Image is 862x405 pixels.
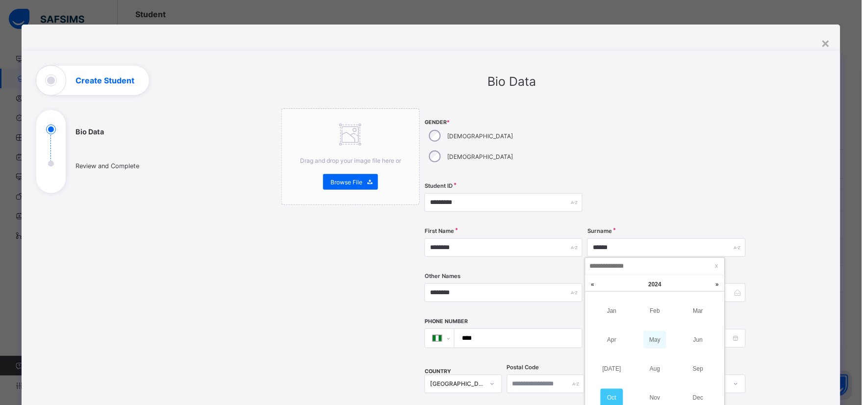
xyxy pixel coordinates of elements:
[425,368,451,375] span: COUNTRY
[687,331,710,349] a: Jun
[601,302,623,320] a: Jan
[601,360,623,378] a: [DATE]
[585,275,600,294] a: Last year (Control + left)
[677,325,720,354] td: Jun
[611,275,699,294] a: 2024
[507,364,539,371] label: Postal Code
[821,34,831,51] div: ×
[430,380,484,388] div: [GEOGRAPHIC_DATA]
[644,360,666,378] a: Aug
[587,228,612,234] label: Surname
[448,132,513,140] label: [DEMOGRAPHIC_DATA]
[448,153,513,160] label: [DEMOGRAPHIC_DATA]
[644,302,666,320] a: Feb
[590,325,634,354] td: Apr
[425,318,468,325] label: Phone Number
[590,354,634,383] td: Jul
[425,182,453,189] label: Student ID
[677,296,720,325] td: Mar
[634,325,677,354] td: May
[649,281,662,288] span: 2024
[677,354,720,383] td: Sep
[425,273,460,279] label: Other Names
[76,76,134,84] h1: Create Student
[281,108,420,205] div: Drag and drop your image file here orBrowse File
[687,360,710,378] a: Sep
[488,74,536,89] span: Bio Data
[300,157,401,164] span: Drag and drop your image file here or
[425,228,454,234] label: First Name
[687,302,710,320] a: Mar
[710,275,725,294] a: Next year (Control + right)
[601,331,623,349] a: Apr
[590,296,634,325] td: Jan
[634,296,677,325] td: Feb
[330,178,362,186] span: Browse File
[634,354,677,383] td: Aug
[644,331,666,349] a: May
[425,119,583,126] span: Gender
